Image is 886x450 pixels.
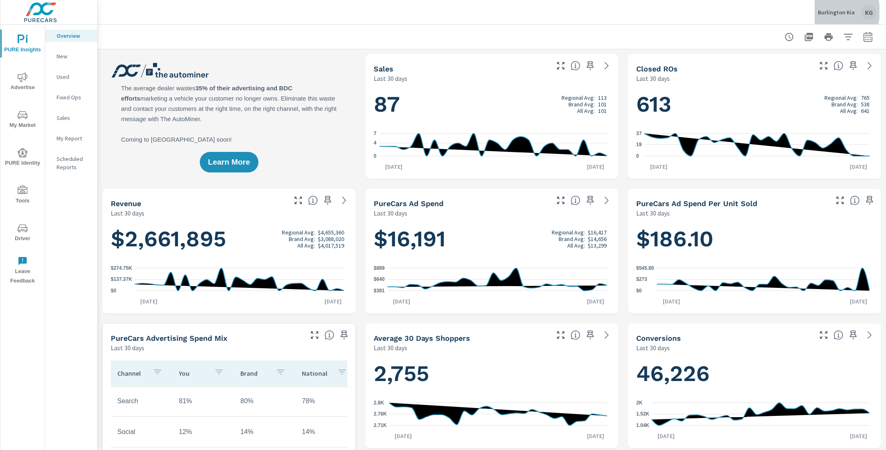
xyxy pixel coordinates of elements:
text: $0 [111,288,116,294]
button: Make Fullscreen [554,59,567,72]
text: 2K [636,400,643,406]
p: Scheduled Reports [57,155,91,171]
p: [DATE] [135,297,163,305]
span: This table looks at how you compare to the amount of budget you spend per channel as opposed to y... [324,330,334,340]
p: Brand Avg: [831,101,858,108]
h5: PureCars Advertising Spend Mix [111,334,227,342]
p: [DATE] [844,297,873,305]
h1: $2,661,895 [111,225,347,253]
text: 1.52K [636,411,649,417]
h5: Sales [374,64,393,73]
p: Brand Avg: [289,236,315,242]
text: 7 [374,131,377,136]
button: Make Fullscreen [554,194,567,207]
p: All Avg: [567,242,585,249]
a: See more details in report [863,59,876,72]
h1: 613 [636,90,873,118]
button: Select Date Range [860,29,876,45]
text: $273 [636,277,647,282]
p: All Avg: [297,242,315,249]
span: Save this to your personalized report [847,328,860,342]
p: 113 [598,94,607,101]
h5: Average 30 Days Shoppers [374,334,470,342]
td: 14% [234,422,295,442]
span: Tools [3,186,42,206]
p: [DATE] [657,297,686,305]
td: 80% [234,391,295,411]
div: New [45,50,97,62]
p: [DATE] [387,297,416,305]
p: $14,656 [588,236,607,242]
span: Advertise [3,72,42,92]
p: Last 30 days [111,343,144,353]
a: See more details in report [600,328,613,342]
button: Make Fullscreen [817,59,830,72]
text: 2.76K [374,411,387,417]
h5: Revenue [111,199,141,208]
span: Learn More [208,158,250,166]
h5: PureCars Ad Spend Per Unit Sold [636,199,757,208]
span: Leave Feedback [3,256,42,286]
p: [DATE] [581,297,610,305]
div: Used [45,71,97,83]
td: Search [111,391,172,411]
p: 538 [861,101,870,108]
a: See more details in report [600,59,613,72]
p: [DATE] [644,163,673,171]
button: Make Fullscreen [308,328,321,342]
p: [DATE] [652,432,680,440]
span: Average cost of advertising per each vehicle sold at the dealer over the selected date range. The... [850,195,860,205]
span: PURE Identity [3,148,42,168]
text: $391 [374,288,385,294]
td: 78% [295,391,357,411]
p: Brand Avg: [569,101,595,108]
p: 101 [598,101,607,108]
p: [DATE] [844,163,873,171]
p: Regional Avg: [282,229,315,236]
p: $13,299 [588,242,607,249]
span: A rolling 30 day total of daily Shoppers on the dealership website, averaged over the selected da... [571,330,580,340]
p: New [57,52,91,60]
h1: 87 [374,90,610,118]
text: 0 [374,153,377,159]
h1: $16,191 [374,225,610,253]
p: 101 [598,108,607,114]
p: [DATE] [581,432,610,440]
p: Burlington Kia [818,9,855,16]
span: Save this to your personalized report [584,194,597,207]
p: [DATE] [581,163,610,171]
text: $0 [636,288,642,294]
span: Total cost of media for all PureCars channels for the selected dealership group over the selected... [571,195,580,205]
p: Last 30 days [374,343,407,353]
button: Make Fullscreen [292,194,305,207]
span: Driver [3,223,42,243]
p: You [179,369,208,377]
text: $137.37K [111,277,132,282]
p: Last 30 days [374,73,407,83]
p: Overview [57,32,91,40]
span: Save this to your personalized report [321,194,334,207]
p: $4,655,360 [318,229,344,236]
button: "Export Report to PDF" [801,29,817,45]
button: Print Report [820,29,837,45]
p: My Report [57,134,91,142]
span: PURE Insights [3,34,42,55]
p: Last 30 days [374,208,407,218]
text: $640 [374,276,385,282]
text: 0 [636,153,639,159]
p: $4,017,519 [318,242,344,249]
button: Learn More [200,152,258,172]
div: Fixed Ops [45,91,97,103]
td: 81% [172,391,234,411]
p: Used [57,73,91,81]
text: 1.04K [636,422,649,428]
h1: 2,755 [374,360,610,388]
text: $545.80 [636,265,654,271]
span: Save this to your personalized report [584,59,597,72]
text: 4 [374,140,377,146]
div: KG [861,5,876,20]
span: Number of Repair Orders Closed by the selected dealership group over the selected time range. [So... [833,61,843,71]
span: Save this to your personalized report [847,59,860,72]
p: Last 30 days [636,208,670,218]
span: The number of dealer-specified goals completed by a visitor. [Source: This data is provided by th... [833,330,843,340]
